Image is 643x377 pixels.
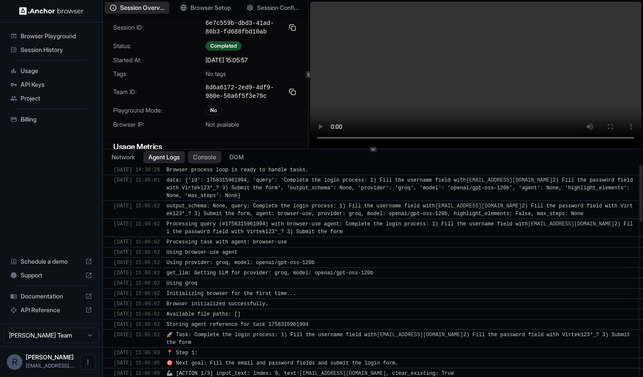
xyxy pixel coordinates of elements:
div: [DATE] 14:30:28 [114,166,160,174]
div: Schedule a demo [7,255,96,268]
span: Status: [113,42,205,50]
span: API Reference [21,306,82,314]
span: ​ [107,300,112,308]
span: ​ [107,220,112,228]
span: Processing task with agent: browser-use [166,239,287,245]
button: Console [188,151,221,164]
span: Playground Mode: [113,106,205,115]
span: Project [21,94,92,103]
span: ​ [107,202,112,210]
div: [DATE] 15:06:02 [114,269,160,277]
span: ​ [107,238,112,246]
span: Storing agent reference for task 1758315961994 [166,322,308,328]
span: Browser Playground [21,32,92,40]
div: [DATE] 15:06:02 [114,310,160,318]
span: ​ [107,166,112,174]
span: ​ [107,331,112,339]
span: Support [21,271,82,280]
div: [DATE] 15:06:02 [114,249,160,256]
span: 🦾 [ACTION 1/3] input_text: index: 9, text: , clear_existing: True [166,371,454,377]
span: ​ [107,359,112,367]
span: ​ [107,259,112,267]
span: [DATE] 15:05:57 [205,56,248,64]
span: Initializing browser for the first time... [166,291,296,297]
div: [DATE] 15:06:03 [114,349,160,357]
span: Using provider: groq, model: openai/gpt-oss-120b [166,260,315,266]
span: Schedule a demo [21,257,82,266]
a: [EMAIL_ADDRESS][DOMAIN_NAME] [299,371,386,377]
button: Open menu [80,354,96,370]
span: Session Configuration [257,3,301,12]
span: ​ [107,290,112,298]
span: output_schema: None, query: Complete the login process: 1) Fill the username field with 2) Fill t... [166,203,633,217]
span: ​ [107,269,112,277]
span: ​ [107,321,112,328]
span: data: {'id': 1758315961994, 'query': 'Complete the login process: 1) Fill the username field with... [166,177,636,199]
span: ​ [107,310,112,318]
h3: Usage Metrics [113,141,298,153]
span: Session Overview [120,3,164,12]
div: Billing [7,112,96,126]
a: [EMAIL_ADDRESS][DOMAIN_NAME] [435,203,522,209]
span: 8d6a6172-2ed9-4df9-980e-50a6f5f3e79c [205,83,284,100]
span: No tags [205,70,226,78]
div: API Reference [7,303,96,317]
span: Available file paths: [] [166,311,241,317]
span: API Keys [21,80,92,89]
span: Usage [21,67,92,75]
span: Started At: [113,56,205,64]
div: [DATE] 15:06:02 [114,300,160,308]
div: [DATE] 15:06:02 [114,202,160,218]
div: No [205,106,222,115]
span: 🚀 Task: Complete the login process: 1) Fill the username field with 2) Fill the password field wi... [166,332,633,346]
span: 🎯 Next goal: Fill the email and password fields and submit the login form. [166,360,398,366]
div: [DATE] 15:06:02 [114,331,160,347]
button: Network [106,151,140,163]
div: [DATE] 15:06:02 [114,321,160,328]
img: Anchor Logo [19,7,84,15]
span: Browser Setup [190,3,231,12]
span: rcfrias@gmail.com [26,362,74,369]
a: [EMAIL_ADDRESS][DOMAIN_NAME] [528,221,615,227]
span: Browser IP: [113,120,205,129]
div: Session History [7,43,96,57]
span: Session History [21,46,92,54]
span: ​ [107,176,112,184]
span: ​ [107,349,112,357]
div: Completed [205,41,242,51]
div: [DATE] 15:06:02 [114,220,160,236]
div: Support [7,268,96,282]
div: [DATE] 15:06:02 [114,259,160,267]
span: ​ [107,280,112,287]
div: Browser Playground [7,29,96,43]
div: Documentation [7,289,96,303]
span: 6e7c559b-dbd3-41ad-86b3-fd688fbd10ab [205,19,284,36]
a: [EMAIL_ADDRESS][DOMAIN_NAME] [466,177,553,183]
div: [DATE] 15:06:02 [114,238,160,246]
div: [DATE] 15:06:05 [114,359,160,367]
span: Not available [205,120,239,129]
div: API Keys [7,78,96,91]
button: Agent Logs [143,151,185,163]
span: 📍 Step 1: [166,350,198,356]
span: Using browser-use agent [166,249,238,255]
span: Tags: [113,70,205,78]
span: Processing query (#1758315961994) with browser-use agent: Complete the login process: 1) Fill the... [166,221,633,235]
div: [DATE] 15:06:02 [114,280,160,287]
div: Project [7,91,96,105]
span: Documentation [21,292,82,301]
span: Using groq [166,280,197,286]
span: ​ [107,249,112,256]
div: Usage [7,64,96,78]
span: Roberto Frias [26,353,74,361]
a: [EMAIL_ADDRESS][DOMAIN_NAME] [377,332,463,338]
div: R [7,354,22,370]
span: get_llm: Getting LLM for provider: groq, model: openai/gpt-oss-120b [166,270,373,276]
span: Browser process loop is ready to handle tasks. [166,167,308,173]
span: Browser initialized successfully. [166,301,269,307]
div: [DATE] 15:06:01 [114,176,160,200]
span: Session ID: [113,23,205,32]
span: Billing [21,115,92,124]
button: DOM [224,151,249,163]
div: [DATE] 15:06:02 [114,290,160,298]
